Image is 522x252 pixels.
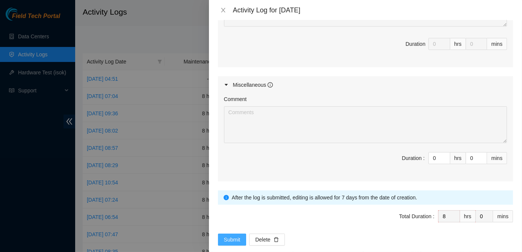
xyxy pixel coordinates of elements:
[450,38,466,50] div: hrs
[218,76,513,94] div: Miscellaneous info-circle
[249,234,284,246] button: Deletedelete
[450,152,466,164] div: hrs
[399,212,434,220] div: Total Duration :
[218,7,228,14] button: Close
[405,40,425,48] div: Duration
[224,195,229,200] span: info-circle
[232,193,507,202] div: After the log is submitted, editing is allowed for 7 days from the date of creation.
[224,95,247,103] label: Comment
[224,235,241,244] span: Submit
[487,38,507,50] div: mins
[218,234,247,246] button: Submit
[402,154,425,162] div: Duration :
[460,210,476,222] div: hrs
[233,81,273,89] div: Miscellaneous
[220,7,226,13] span: close
[274,237,279,243] span: delete
[268,82,273,88] span: info-circle
[224,83,228,87] span: caret-right
[255,235,270,244] span: Delete
[493,210,513,222] div: mins
[224,106,507,143] textarea: Comment
[487,152,507,164] div: mins
[233,6,513,14] div: Activity Log for [DATE]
